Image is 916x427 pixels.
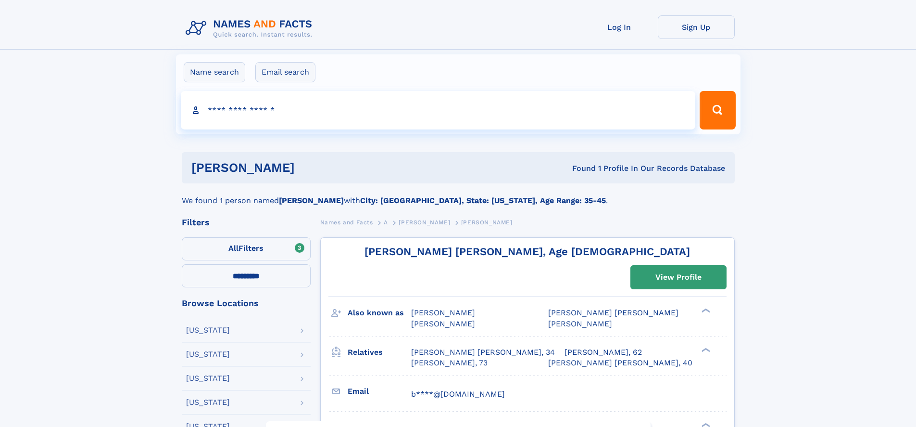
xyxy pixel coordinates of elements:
[411,347,555,358] a: [PERSON_NAME] [PERSON_NAME], 34
[186,350,230,358] div: [US_STATE]
[182,183,735,207] div: We found 1 person named with .
[411,319,475,328] span: [PERSON_NAME]
[182,299,311,308] div: Browse Locations
[348,305,411,321] h3: Also known as
[700,91,735,129] button: Search Button
[186,375,230,382] div: [US_STATE]
[548,358,692,368] a: [PERSON_NAME] [PERSON_NAME], 40
[581,15,658,39] a: Log In
[184,62,245,82] label: Name search
[364,246,690,258] a: [PERSON_NAME] [PERSON_NAME], Age [DEMOGRAPHIC_DATA]
[433,163,725,174] div: Found 1 Profile In Our Records Database
[255,62,315,82] label: Email search
[181,91,696,129] input: search input
[411,358,488,368] a: [PERSON_NAME], 73
[548,319,612,328] span: [PERSON_NAME]
[699,308,711,314] div: ❯
[384,216,388,228] a: A
[228,244,238,253] span: All
[658,15,735,39] a: Sign Up
[565,347,642,358] a: [PERSON_NAME], 62
[699,347,711,353] div: ❯
[399,216,450,228] a: [PERSON_NAME]
[461,219,513,226] span: [PERSON_NAME]
[182,237,311,260] label: Filters
[348,344,411,361] h3: Relatives
[186,399,230,406] div: [US_STATE]
[631,266,726,289] a: View Profile
[348,383,411,400] h3: Email
[399,219,450,226] span: [PERSON_NAME]
[182,218,311,227] div: Filters
[279,196,344,205] b: [PERSON_NAME]
[186,326,230,334] div: [US_STATE]
[548,308,678,317] span: [PERSON_NAME] [PERSON_NAME]
[191,162,434,174] h1: [PERSON_NAME]
[655,266,702,288] div: View Profile
[182,15,320,41] img: Logo Names and Facts
[320,216,373,228] a: Names and Facts
[360,196,606,205] b: City: [GEOGRAPHIC_DATA], State: [US_STATE], Age Range: 35-45
[384,219,388,226] span: A
[411,308,475,317] span: [PERSON_NAME]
